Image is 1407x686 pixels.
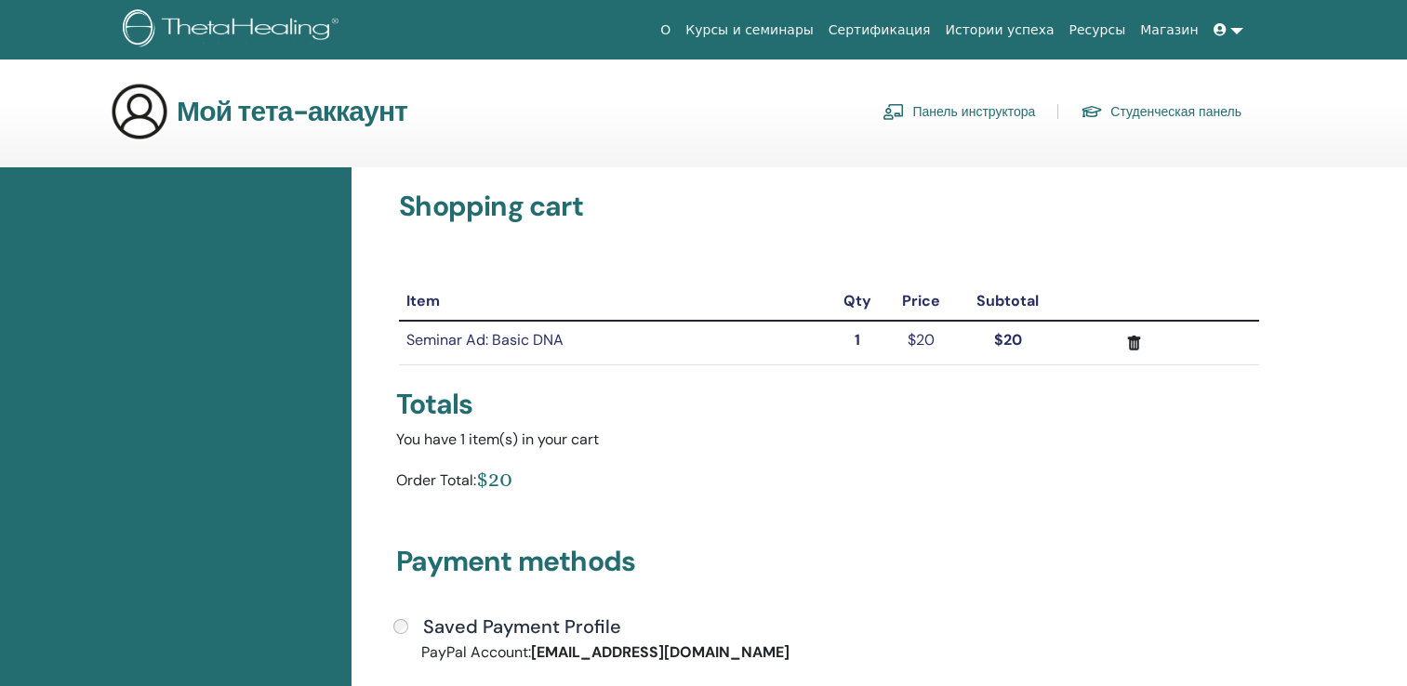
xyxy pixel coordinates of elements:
[855,330,860,350] strong: 1
[531,642,790,662] strong: [EMAIL_ADDRESS][DOMAIN_NAME]
[1133,13,1205,47] a: Магазин
[123,9,345,51] img: logo.png
[1081,97,1241,126] a: Студенческая панель
[1062,13,1134,47] a: Ресурсы
[886,321,957,364] td: $20
[678,13,821,47] a: Курсы и семинары
[177,95,407,128] h3: Мой тета-аккаунт
[821,13,938,47] a: Сертификация
[396,388,1262,421] div: Totals
[830,283,886,321] th: Qty
[396,429,1262,451] div: You have 1 item(s) in your cart
[110,82,169,141] img: generic-user-icon.jpg
[883,103,905,120] img: chalkboard-teacher.svg
[994,330,1022,350] strong: $20
[886,283,957,321] th: Price
[653,13,678,47] a: О
[396,545,1262,586] h3: Payment methods
[407,641,829,664] div: PayPal Account:
[423,615,621,638] h4: Saved Payment Profile
[956,283,1058,321] th: Subtotal
[938,13,1062,47] a: Истории успеха
[476,466,512,493] div: $20
[399,190,1259,223] h3: Shopping cart
[396,466,476,500] div: Order Total:
[399,321,829,364] td: Seminar Ad: Basic DNA
[1081,104,1103,120] img: graduation-cap.svg
[883,97,1035,126] a: Панель инструктора
[399,283,829,321] th: Item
